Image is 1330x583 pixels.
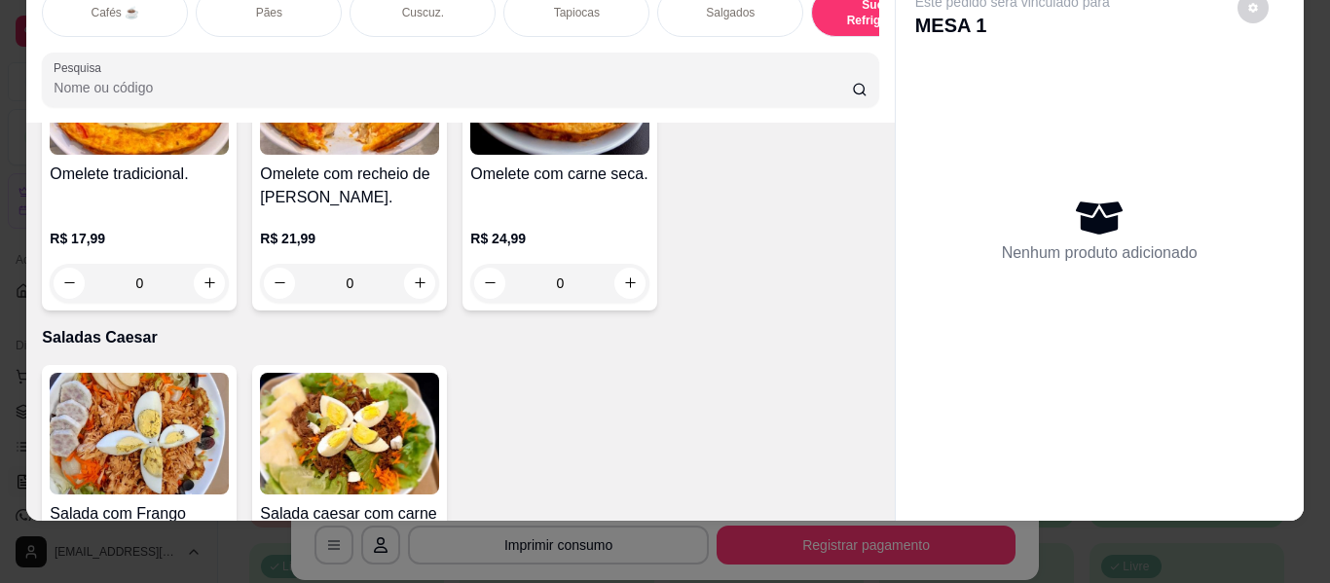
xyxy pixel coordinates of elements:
[474,268,505,299] button: decrease-product-quantity
[706,5,755,20] p: Salgados
[50,229,229,248] p: R$ 17,99
[50,163,229,186] h4: Omelete tradicional.
[54,59,108,76] label: Pesquisa
[54,78,852,97] input: Pesquisa
[256,5,282,20] p: Pães
[42,326,878,349] p: Saladas Caesar
[402,5,444,20] p: Cuscuz.
[260,229,439,248] p: R$ 21,99
[264,268,295,299] button: decrease-product-quantity
[404,268,435,299] button: increase-product-quantity
[260,502,439,549] h4: Salada caesar com carne seca
[50,502,229,549] h4: Salada com Frango desfiado.
[91,5,139,20] p: Cafés ☕
[470,229,649,248] p: R$ 24,99
[260,163,439,209] h4: Omelete com recheio de [PERSON_NAME].
[50,373,229,494] img: product-image
[554,5,600,20] p: Tapiocas
[915,12,1110,39] p: MESA 1
[470,163,649,186] h4: Omelete com carne seca.
[260,373,439,494] img: product-image
[194,268,225,299] button: increase-product-quantity
[1002,241,1198,265] p: Nenhum produto adicionado
[54,268,85,299] button: decrease-product-quantity
[614,268,646,299] button: increase-product-quantity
